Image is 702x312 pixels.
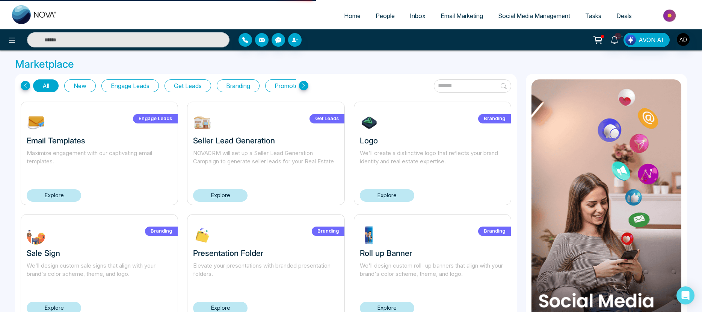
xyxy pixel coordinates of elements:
[360,226,379,245] img: ptdrg1732303548.jpg
[614,33,621,40] span: 10+
[478,114,511,123] label: Branding
[639,35,663,44] span: AVON AI
[585,12,601,20] span: Tasks
[441,12,483,20] span: Email Marketing
[165,79,211,92] button: Get Leads
[643,7,697,24] img: Market-place.gif
[12,5,57,24] img: Nova CRM Logo
[145,227,178,236] label: Branding
[33,79,59,92] button: All
[193,189,248,202] a: Explore
[344,12,361,20] span: Home
[491,9,578,23] a: Social Media Management
[27,149,172,175] p: Maximize engagement with our captivating email templates.
[376,12,395,20] span: People
[27,189,81,202] a: Explore
[402,9,433,23] a: Inbox
[360,113,379,132] img: 7tHiu1732304639.jpg
[101,79,159,92] button: Engage Leads
[309,114,344,123] label: Get Leads
[410,12,426,20] span: Inbox
[433,9,491,23] a: Email Marketing
[578,9,609,23] a: Tasks
[64,79,96,92] button: New
[337,9,368,23] a: Home
[360,149,505,175] p: We'll create a distinctive logo that reflects your brand identity and real estate expertise.
[360,136,505,145] h3: Logo
[27,262,172,287] p: We'll design custom sale signs that align with your brand's color scheme, theme, and logo.
[478,227,511,236] label: Branding
[360,262,505,287] p: We'll design custom roll-up banners that align with your brand's color scheme, theme, and logo.
[676,286,694,304] div: Open Intercom Messenger
[368,9,402,23] a: People
[27,113,45,132] img: NOmgJ1742393483.jpg
[498,12,570,20] span: Social Media Management
[677,33,690,46] img: User Avatar
[193,113,212,132] img: W9EOY1739212645.jpg
[193,262,338,287] p: Elevate your presentations with branded presentation folders.
[265,79,329,92] button: Promote Listings
[193,136,338,145] h3: Seller Lead Generation
[616,12,632,20] span: Deals
[133,114,178,123] label: Engage Leads
[605,33,623,46] a: 10+
[193,149,338,175] p: NOVACRM will set up a Seller Lead Generation Campaign to generate seller leads for your Real Estate
[193,248,338,258] h3: Presentation Folder
[193,226,212,245] img: XLP2c1732303713.jpg
[27,226,45,245] img: FWbuT1732304245.jpg
[609,9,639,23] a: Deals
[312,227,344,236] label: Branding
[623,33,670,47] button: AVON AI
[625,35,636,45] img: Lead Flow
[27,248,172,258] h3: Sale Sign
[360,189,414,202] a: Explore
[360,248,505,258] h3: Roll up Banner
[15,58,687,71] h3: Marketplace
[27,136,172,145] h3: Email Templates
[217,79,260,92] button: Branding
